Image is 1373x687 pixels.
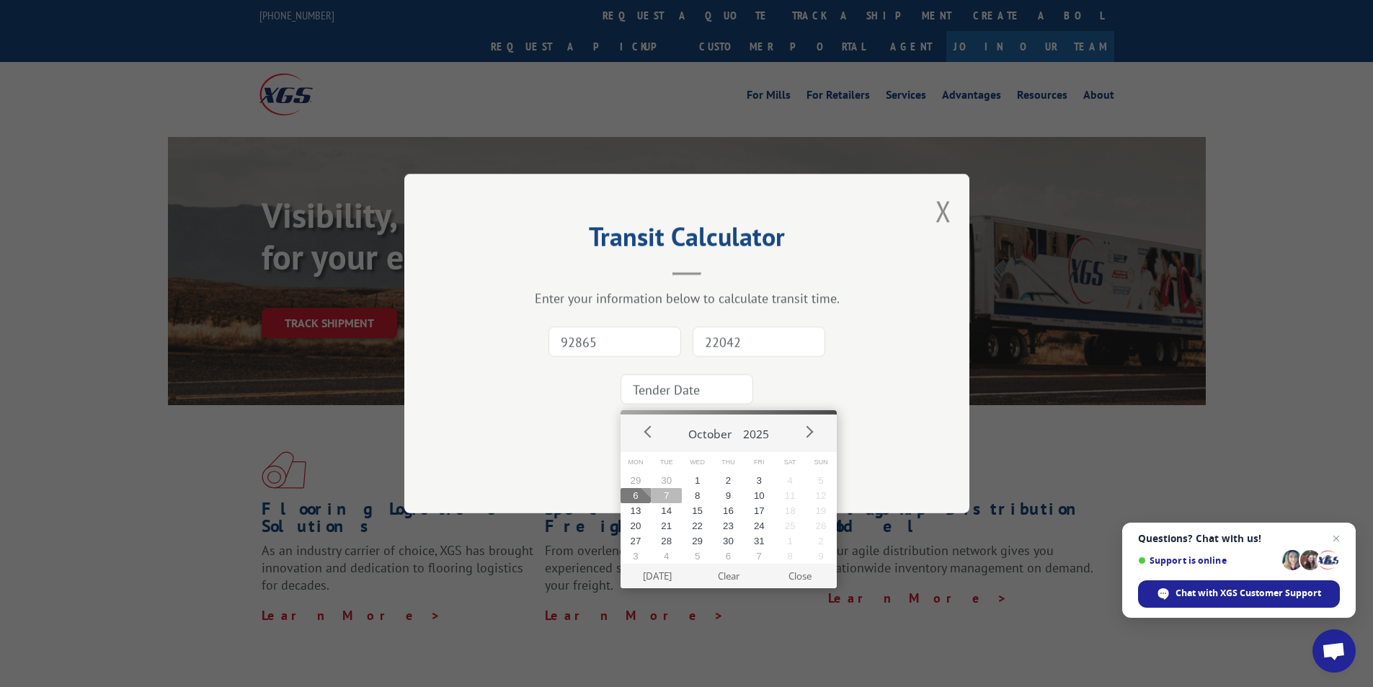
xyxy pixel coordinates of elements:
[744,488,775,503] button: 10
[651,452,682,473] span: Tue
[713,549,744,564] button: 6
[651,518,682,533] button: 21
[682,518,713,533] button: 22
[683,415,737,448] button: October
[775,488,806,503] button: 11
[651,533,682,549] button: 28
[806,473,837,488] button: 5
[621,518,652,533] button: 20
[806,503,837,518] button: 19
[682,488,713,503] button: 8
[682,503,713,518] button: 15
[548,327,681,357] input: Origin Zip
[764,564,835,588] button: Close
[651,488,682,503] button: 7
[775,549,806,564] button: 8
[651,503,682,518] button: 14
[621,549,652,564] button: 3
[693,564,764,588] button: Clear
[744,533,775,549] button: 31
[744,452,775,473] span: Fri
[737,415,775,448] button: 2025
[682,533,713,549] button: 29
[638,421,659,443] button: Prev
[713,503,744,518] button: 16
[806,452,837,473] span: Sun
[1328,530,1345,547] span: Close chat
[806,518,837,533] button: 26
[621,564,693,588] button: [DATE]
[1176,587,1321,600] span: Chat with XGS Customer Support
[1138,580,1340,608] div: Chat with XGS Customer Support
[682,549,713,564] button: 5
[798,421,819,443] button: Next
[744,549,775,564] button: 7
[476,290,897,306] div: Enter your information below to calculate transit time.
[936,192,951,230] button: Close modal
[775,533,806,549] button: 1
[775,503,806,518] button: 18
[651,549,682,564] button: 4
[693,327,825,357] input: Dest. Zip
[621,503,652,518] button: 13
[682,452,713,473] span: Wed
[682,473,713,488] button: 1
[713,488,744,503] button: 9
[713,518,744,533] button: 23
[713,533,744,549] button: 30
[775,473,806,488] button: 4
[744,503,775,518] button: 17
[775,518,806,533] button: 25
[651,473,682,488] button: 30
[476,226,897,254] h2: Transit Calculator
[775,452,806,473] span: Sat
[621,452,652,473] span: Mon
[713,473,744,488] button: 2
[621,473,652,488] button: 29
[621,488,652,503] button: 6
[1138,555,1277,566] span: Support is online
[1138,533,1340,544] span: Questions? Chat with us!
[806,549,837,564] button: 9
[806,533,837,549] button: 2
[744,518,775,533] button: 24
[713,452,744,473] span: Thu
[621,374,753,404] input: Tender Date
[621,533,652,549] button: 27
[1312,629,1356,673] div: Open chat
[806,488,837,503] button: 12
[744,473,775,488] button: 3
